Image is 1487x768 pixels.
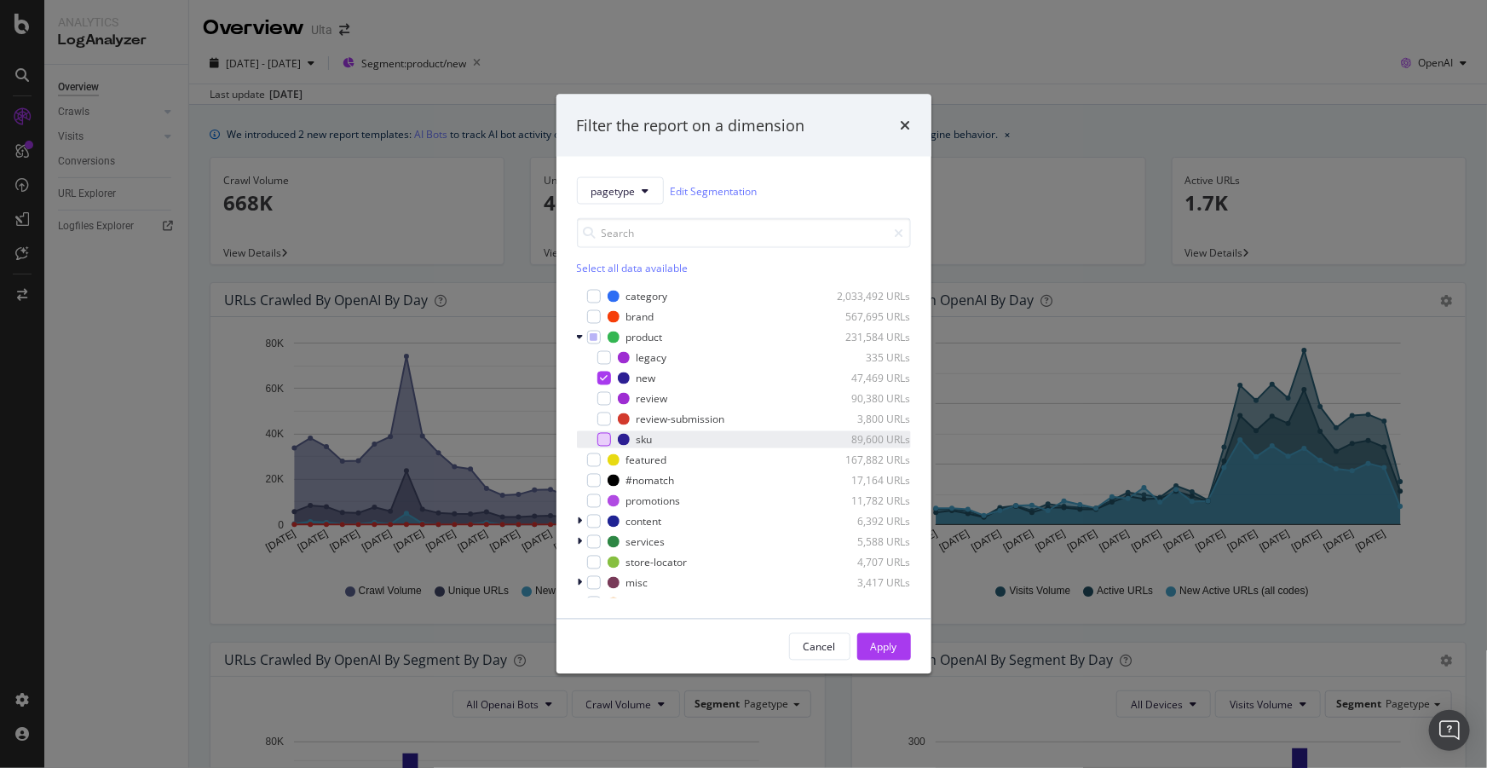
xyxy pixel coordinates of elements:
div: modal [556,94,931,674]
div: 17,164 URLs [827,473,911,488]
div: misc [626,575,648,590]
div: times [901,114,911,136]
div: 298 URLs [827,596,911,610]
div: store-locator [626,555,688,569]
div: brand [626,309,654,324]
div: Apply [871,639,897,654]
div: 3,417 URLs [827,575,911,590]
div: review [637,391,668,406]
div: 89,600 URLs [827,432,911,447]
div: product [626,330,663,344]
div: Filter the report on a dimension [577,114,805,136]
div: legacy [637,350,667,365]
div: sku [637,432,653,447]
div: 231,584 URLs [827,330,911,344]
div: review-submission [637,412,725,426]
div: 90,380 URLs [827,391,911,406]
div: 3,800 URLs [827,412,911,426]
div: 167,882 URLs [827,453,911,467]
button: pagetype [577,177,664,205]
div: Open Intercom Messenger [1429,710,1470,751]
div: 11,782 URLs [827,494,911,508]
div: #nomatch [626,473,675,488]
div: 567,695 URLs [827,309,911,324]
a: Edit Segmentation [671,182,758,199]
div: promotions [626,494,681,508]
button: Apply [857,633,911,661]
button: Cancel [789,633,850,661]
div: 47,469 URLs [827,371,911,385]
div: Cancel [804,639,836,654]
input: Search [577,218,911,248]
div: 5,588 URLs [827,534,911,549]
div: 4,707 URLs [827,555,911,569]
div: featured [626,453,667,467]
div: 6,392 URLs [827,514,911,528]
div: category [626,289,668,303]
div: services [626,534,666,549]
div: Select all data available [577,262,911,276]
span: pagetype [591,183,636,198]
div: 2,033,492 URLs [827,289,911,303]
div: 335 URLs [827,350,911,365]
div: homepage [626,596,677,610]
div: content [626,514,662,528]
div: new [637,371,656,385]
